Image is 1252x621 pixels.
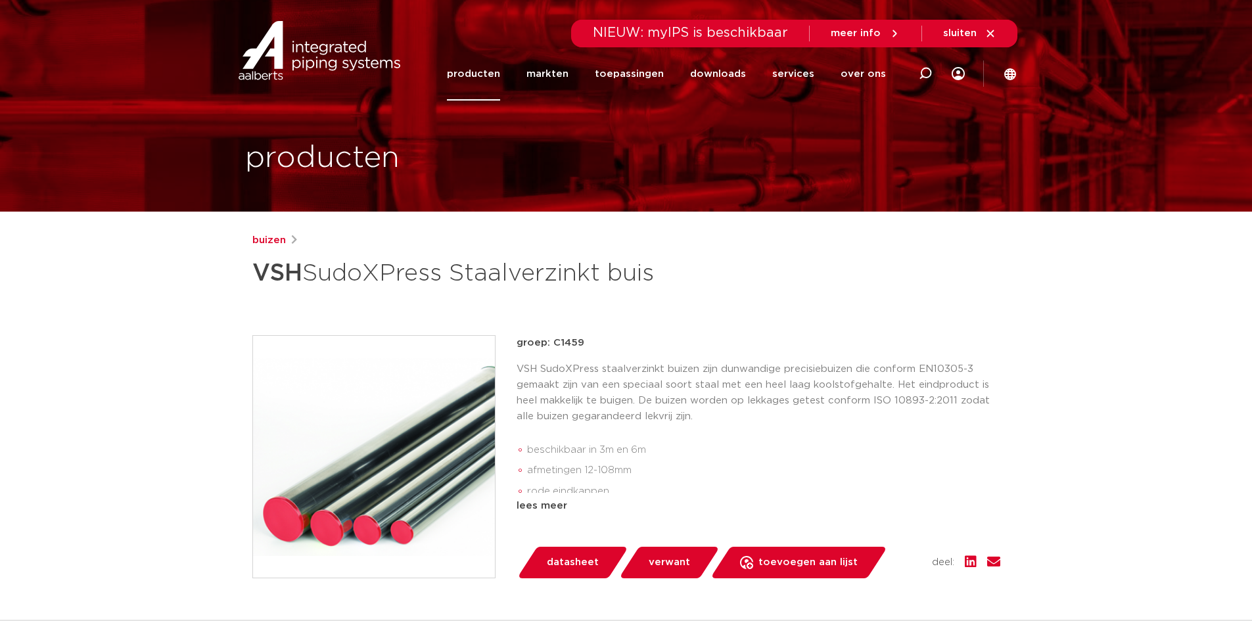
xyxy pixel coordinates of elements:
[690,47,746,101] a: downloads
[841,47,886,101] a: over ons
[517,547,628,578] a: datasheet
[932,555,954,570] span: deel:
[252,233,286,248] a: buizen
[447,47,500,101] a: producten
[952,47,965,101] div: my IPS
[649,552,690,573] span: verwant
[252,254,746,293] h1: SudoXPress Staalverzinkt buis
[831,28,900,39] a: meer info
[595,47,664,101] a: toepassingen
[831,28,881,38] span: meer info
[593,26,788,39] span: NIEUW: myIPS is beschikbaar
[527,481,1000,502] li: rode eindkappen
[618,547,720,578] a: verwant
[526,47,568,101] a: markten
[943,28,996,39] a: sluiten
[758,552,858,573] span: toevoegen aan lijst
[447,47,886,101] nav: Menu
[253,336,495,578] img: Product Image for VSH SudoXPress Staalverzinkt buis
[252,262,302,285] strong: VSH
[245,137,400,179] h1: producten
[517,361,1000,425] p: VSH SudoXPress staalverzinkt buizen zijn dunwandige precisiebuizen die conform EN10305-3 gemaakt ...
[547,552,599,573] span: datasheet
[517,335,1000,351] p: groep: C1459
[527,440,1000,461] li: beschikbaar in 3m en 6m
[527,460,1000,481] li: afmetingen 12-108mm
[772,47,814,101] a: services
[517,498,1000,514] div: lees meer
[943,28,977,38] span: sluiten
